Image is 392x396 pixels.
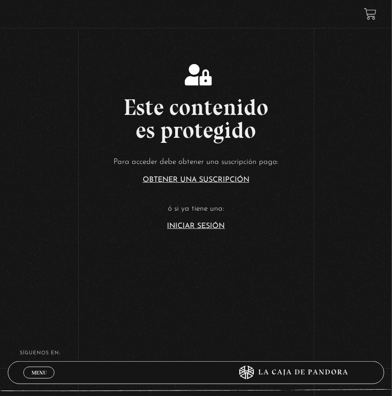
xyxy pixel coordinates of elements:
[32,370,47,375] span: Menu
[143,176,249,184] a: Obtener una suscripción
[167,222,225,230] a: Iniciar Sesión
[28,378,50,384] span: Cerrar
[20,351,372,356] h4: SÍguenos en:
[364,8,376,20] a: View your shopping cart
